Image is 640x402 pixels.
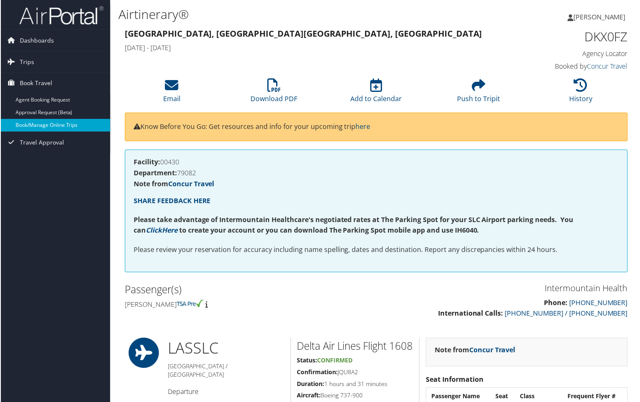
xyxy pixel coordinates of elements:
[133,122,620,133] p: Know Before You Go: Get resources and info for your upcoming trip
[167,388,284,397] h4: Departure
[570,299,629,308] a: [PHONE_NUMBER]
[133,245,620,256] p: Please review your reservation for accuracy including name spelling, dates and destination. Repor...
[118,5,463,23] h1: Airtinerary®
[297,392,414,401] h5: Boeing 737-900
[133,159,620,166] h4: 00430
[297,381,414,389] h5: 1 hours and 31 minutes
[383,283,629,295] h3: Intermountain Health
[124,283,370,297] h2: Passenger(s)
[506,309,629,319] a: [PHONE_NUMBER] / [PHONE_NUMBER]
[297,369,338,377] strong: Confirmation:
[19,5,103,25] img: airportal-logo.png
[133,180,214,189] strong: Note from
[167,363,284,380] h5: [GEOGRAPHIC_DATA] / [GEOGRAPHIC_DATA]
[435,346,516,356] strong: Note from
[297,369,414,378] h5: JQU8A2
[19,132,63,153] span: Travel Approval
[426,376,484,385] strong: Seat Information
[124,43,500,52] h4: [DATE] - [DATE]
[457,83,500,104] a: Push to Tripit
[163,83,180,104] a: Email
[568,4,635,29] a: [PERSON_NAME]
[297,357,317,365] strong: Status:
[512,62,629,71] h4: Booked by
[545,299,568,308] strong: Phone:
[574,12,627,21] span: [PERSON_NAME]
[470,346,516,356] a: Concur Travel
[179,226,480,236] strong: to create your account or you can download The Parking Spot mobile app and use IH6040.
[317,357,353,365] span: Confirmed
[145,226,161,236] a: Click
[124,300,370,310] h4: [PERSON_NAME]
[133,170,620,177] h4: 79082
[167,339,284,360] h1: LAS SLC
[297,340,414,354] h2: Delta Air Lines Flight 1608
[297,392,321,400] strong: Aircraft:
[438,309,504,319] strong: International Calls:
[168,180,214,189] a: Concur Travel
[351,83,402,104] a: Add to Calendar
[19,30,53,51] span: Dashboards
[133,216,574,236] strong: Please take advantage of Intermountain Healthcare's negotiated rates at The Parking Spot for your...
[356,122,371,131] a: here
[297,381,325,389] strong: Duration:
[570,83,593,104] a: History
[161,226,177,236] a: Here
[512,28,629,46] h1: DKX0FZ
[133,158,160,167] strong: Facility:
[133,196,210,206] a: SHARE FEEDBACK HERE
[133,169,177,178] strong: Department:
[250,83,297,104] a: Download PDF
[19,51,33,72] span: Trips
[124,28,483,39] strong: [GEOGRAPHIC_DATA], [GEOGRAPHIC_DATA] [GEOGRAPHIC_DATA], [GEOGRAPHIC_DATA]
[176,300,204,308] img: tsa-precheck.png
[588,62,629,71] a: Concur Travel
[19,73,51,94] span: Book Travel
[512,49,629,58] h4: Agency Locator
